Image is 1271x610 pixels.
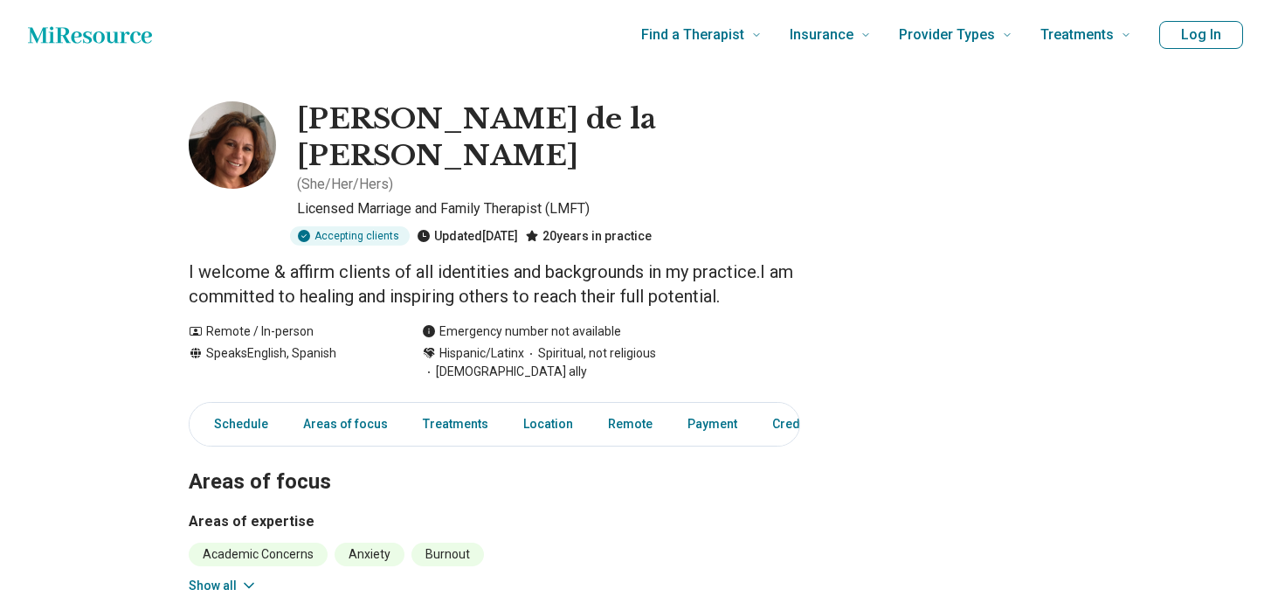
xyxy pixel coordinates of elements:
span: [DEMOGRAPHIC_DATA] ally [422,363,587,381]
a: Areas of focus [293,406,398,442]
img: Ana de la Torre, Licensed Marriage and Family Therapist (LMFT) [189,101,276,189]
a: Credentials [762,406,849,442]
span: Insurance [790,23,853,47]
h2: Areas of focus [189,426,800,497]
li: Burnout [411,543,484,566]
p: I welcome & affirm clients of all identities and backgrounds in my practice.I am committed to hea... [189,260,800,308]
span: Provider Types [899,23,995,47]
div: Remote / In-person [189,322,387,341]
div: Accepting clients [290,226,410,246]
a: Payment [677,406,748,442]
li: Anxiety [335,543,404,566]
h3: Areas of expertise [189,511,800,532]
div: Emergency number not available [422,322,621,341]
button: Show all [189,577,258,595]
a: Home page [28,17,152,52]
div: Updated [DATE] [417,226,518,246]
a: Schedule [193,406,279,442]
li: Academic Concerns [189,543,328,566]
p: ( She/Her/Hers ) [297,174,393,195]
div: Speaks English, Spanish [189,344,387,381]
a: Location [513,406,584,442]
button: Log In [1159,21,1243,49]
h1: [PERSON_NAME] de la [PERSON_NAME] [297,101,800,174]
a: Remote [598,406,663,442]
p: Licensed Marriage and Family Therapist (LMFT) [297,198,800,219]
span: Spiritual, not religious [524,344,656,363]
span: Find a Therapist [641,23,744,47]
span: Hispanic/Latinx [439,344,524,363]
div: 20 years in practice [525,226,652,246]
span: Treatments [1040,23,1114,47]
a: Treatments [412,406,499,442]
